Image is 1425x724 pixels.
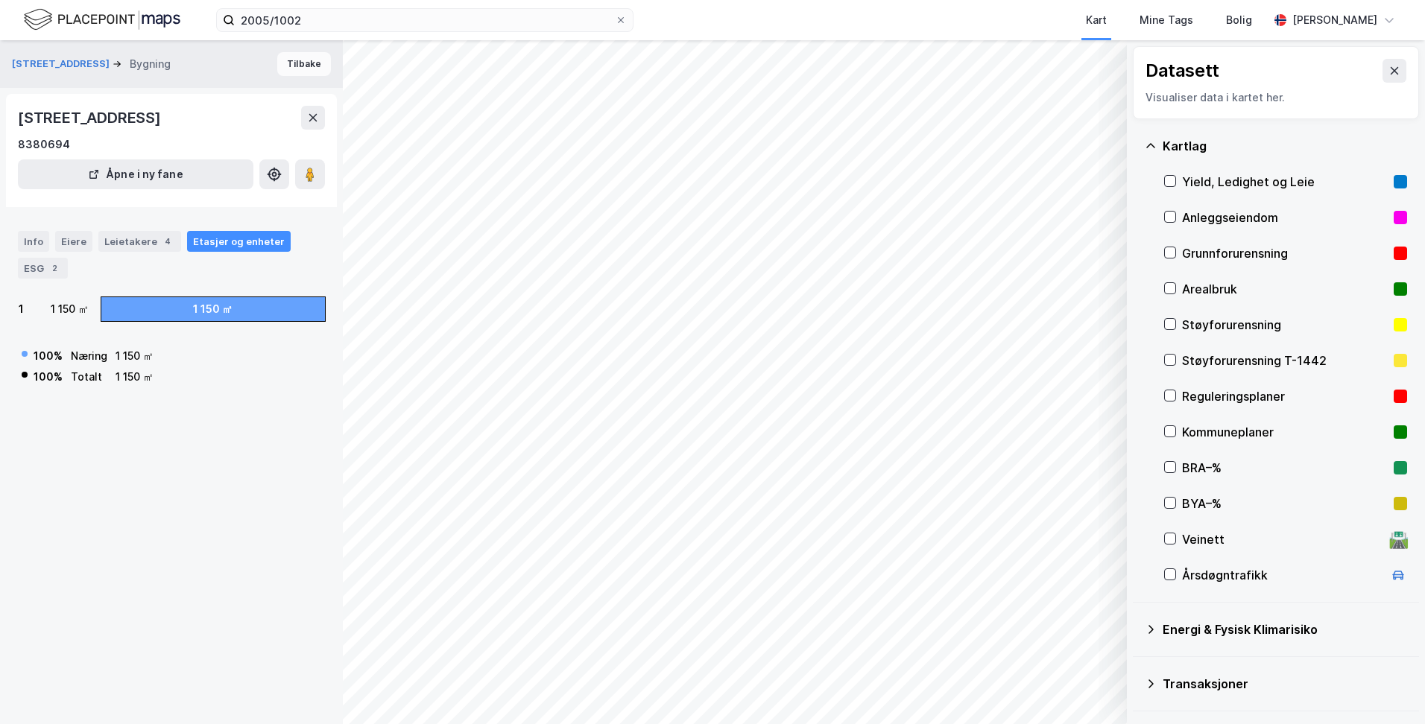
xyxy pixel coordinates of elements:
button: [STREET_ADDRESS] [12,57,113,72]
div: Info [18,231,49,252]
div: Reguleringsplaner [1182,387,1388,405]
div: Arealbruk [1182,280,1388,298]
div: 2 [47,261,62,276]
div: 8380694 [18,136,70,153]
div: 100 % [34,368,63,386]
div: Årsdøgntrafikk [1182,566,1383,584]
button: Åpne i ny fane [18,159,253,189]
div: Yield, Ledighet og Leie [1182,173,1388,191]
div: Leietakere [98,231,181,252]
div: Bygning [130,55,171,73]
div: Mine Tags [1140,11,1193,29]
div: BRA–% [1182,459,1388,477]
div: Energi & Fysisk Klimarisiko [1163,620,1407,638]
div: Bolig [1226,11,1252,29]
img: logo.f888ab2527a4732fd821a326f86c7f29.svg [24,7,180,33]
div: Veinett [1182,530,1383,548]
div: [STREET_ADDRESS] [18,106,164,130]
div: Kartlag [1163,137,1407,155]
div: 1 150 ㎡ [116,368,154,386]
div: Støyforurensning T-1442 [1182,352,1388,369]
div: 1 150 ㎡ [193,300,233,318]
div: BYA–% [1182,495,1388,512]
div: Næring [71,347,107,365]
div: Grunnforurensning [1182,244,1388,262]
div: Eiere [55,231,92,252]
iframe: Chat Widget [1350,652,1425,724]
div: Kontrollprogram for chat [1350,652,1425,724]
div: Etasjer og enheter [193,235,285,248]
div: 1 150 ㎡ [116,347,154,365]
div: 1 [19,300,24,318]
div: ESG [18,258,68,279]
div: Visualiser data i kartet her. [1146,89,1406,107]
input: Søk på adresse, matrikkel, gårdeiere, leietakere eller personer [235,9,615,31]
div: 1 150 ㎡ [51,300,89,318]
div: 4 [160,234,175,249]
div: Anleggseiendom [1182,209,1388,226]
div: 100 % [34,347,63,365]
div: Kart [1086,11,1107,29]
div: 🛣️ [1388,530,1409,549]
div: [PERSON_NAME] [1292,11,1377,29]
div: Totalt [71,368,107,386]
div: Kommuneplaner [1182,423,1388,441]
div: Transaksjoner [1163,675,1407,693]
div: Datasett [1146,59,1219,83]
div: Støyforurensning [1182,316,1388,334]
button: Tilbake [277,52,331,76]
